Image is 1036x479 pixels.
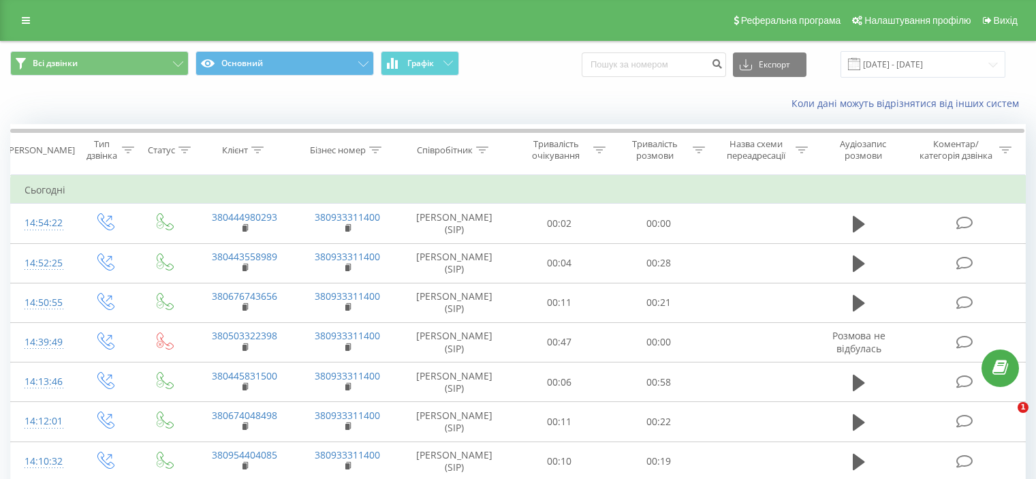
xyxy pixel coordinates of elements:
td: 00:02 [510,204,609,243]
td: 00:22 [609,402,708,442]
div: Співробітник [417,144,473,156]
a: 380954404085 [212,448,277,461]
div: Тривалість розмови [621,138,689,161]
button: Графік [381,51,459,76]
span: 1 [1018,402,1029,413]
input: Пошук за номером [582,52,726,77]
div: Тип дзвінка [86,138,118,161]
a: 380933311400 [315,290,380,303]
span: Всі дзвінки [33,58,78,69]
td: [PERSON_NAME] (SIP) [399,283,510,322]
a: 380933311400 [315,409,380,422]
a: 380445831500 [212,369,277,382]
div: Клієнт [222,144,248,156]
td: 00:00 [609,322,708,362]
button: Всі дзвінки [10,51,189,76]
div: Коментар/категорія дзвінка [916,138,996,161]
td: [PERSON_NAME] (SIP) [399,362,510,402]
div: 14:12:01 [25,408,61,435]
a: 380443558989 [212,250,277,263]
a: 380933311400 [315,211,380,223]
span: Розмова не відбулась [832,329,885,354]
span: Реферальна програма [741,15,841,26]
div: [PERSON_NAME] [6,144,75,156]
td: 00:28 [609,243,708,283]
a: 380676743656 [212,290,277,303]
span: Налаштування профілю [864,15,971,26]
td: 00:58 [609,362,708,402]
a: 380933311400 [315,448,380,461]
td: [PERSON_NAME] (SIP) [399,402,510,442]
div: Назва схеми переадресації [721,138,792,161]
td: [PERSON_NAME] (SIP) [399,243,510,283]
td: 00:06 [510,362,609,402]
div: Аудіозапис розмови [823,138,903,161]
a: 380933311400 [315,369,380,382]
div: Статус [148,144,175,156]
div: 14:54:22 [25,210,61,236]
button: Експорт [733,52,806,77]
td: 00:21 [609,283,708,322]
td: [PERSON_NAME] (SIP) [399,204,510,243]
a: 380933311400 [315,329,380,342]
span: Вихід [994,15,1018,26]
iframe: Intercom live chat [990,402,1022,435]
td: 00:11 [510,283,609,322]
td: Сьогодні [11,176,1026,204]
div: 14:10:32 [25,448,61,475]
a: 380933311400 [315,250,380,263]
td: 00:04 [510,243,609,283]
button: Основний [195,51,374,76]
div: 14:50:55 [25,290,61,316]
a: 380674048498 [212,409,277,422]
td: 00:00 [609,204,708,243]
div: 14:13:46 [25,369,61,395]
a: 380444980293 [212,211,277,223]
td: [PERSON_NAME] (SIP) [399,322,510,362]
div: Тривалість очікування [522,138,591,161]
a: Коли дані можуть відрізнятися вiд інших систем [791,97,1026,110]
div: Бізнес номер [310,144,366,156]
td: 00:11 [510,402,609,442]
div: 14:39:49 [25,329,61,356]
td: 00:47 [510,322,609,362]
span: Графік [407,59,434,68]
div: 14:52:25 [25,250,61,277]
a: 380503322398 [212,329,277,342]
